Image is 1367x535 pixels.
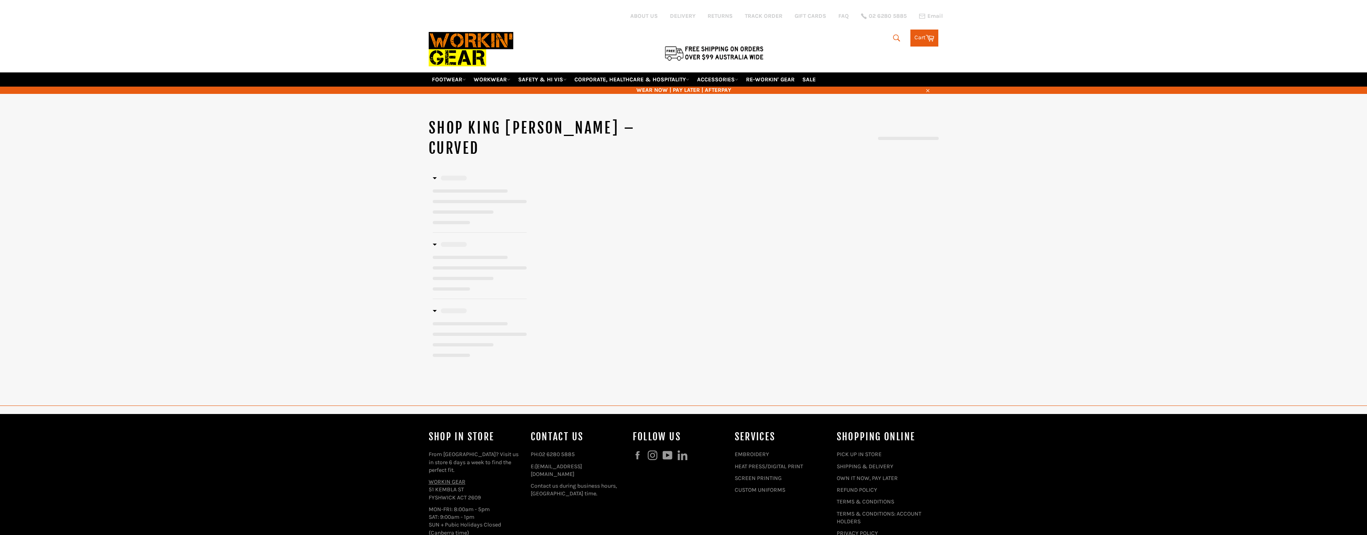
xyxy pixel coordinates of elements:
[429,478,466,485] a: WORKIN GEAR
[470,72,514,87] a: WORKWEAR
[795,12,826,20] a: GIFT CARDS
[735,430,829,444] h4: services
[429,118,684,158] h1: SHOP KING [PERSON_NAME] – curved
[837,475,898,482] a: OWN IT NOW, PAY LATER
[531,463,625,478] p: E:
[735,451,769,458] a: EMBROIDERY
[708,12,733,20] a: RETURNS
[515,72,570,87] a: SAFETY & HI VIS
[694,72,742,87] a: ACCESSORIES
[745,12,782,20] a: TRACK ORDER
[837,510,921,525] a: TERMS & CONDITIONS: ACCOUNT HOLDERS
[799,72,819,87] a: SALE
[927,13,943,19] span: Email
[630,12,658,20] a: ABOUT US
[837,498,894,505] a: TERMS & CONDITIONS
[837,430,931,444] h4: SHOPPING ONLINE
[633,430,727,444] h4: Follow us
[837,486,877,493] a: REFUND POLICY
[539,451,575,458] a: 02 6280 5885
[663,45,765,62] img: Flat $9.95 shipping Australia wide
[429,72,469,87] a: FOOTWEAR
[735,475,782,482] a: SCREEN PRINTING
[429,478,523,501] p: 51 KEMBLA ST FYSHWICK ACT 2609
[531,430,625,444] h4: Contact Us
[429,26,513,72] img: Workin Gear leaders in Workwear, Safety Boots, PPE, Uniforms. Australia's No.1 in Workwear
[670,12,695,20] a: DELIVERY
[910,30,938,47] a: Cart
[429,430,523,444] h4: Shop In Store
[837,451,882,458] a: PICK UP IN STORE
[743,72,798,87] a: RE-WORKIN' GEAR
[869,13,907,19] span: 02 6280 5885
[735,463,803,470] a: HEAT PRESS/DIGITAL PRINT
[838,12,849,20] a: FAQ
[919,13,943,19] a: Email
[837,463,893,470] a: SHIPPING & DELIVERY
[861,13,907,19] a: 02 6280 5885
[531,463,582,478] a: [EMAIL_ADDRESS][DOMAIN_NAME]
[531,450,625,458] p: PH:
[531,482,625,498] p: Contact us during business hours, [GEOGRAPHIC_DATA] time.
[735,486,785,493] a: CUSTOM UNIFORMS
[571,72,693,87] a: CORPORATE, HEALTHCARE & HOSPITALITY
[429,450,523,474] p: From [GEOGRAPHIC_DATA]? Visit us in store 6 days a week to find the perfect fit.
[429,86,939,94] span: WEAR NOW | PAY LATER | AFTERPAY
